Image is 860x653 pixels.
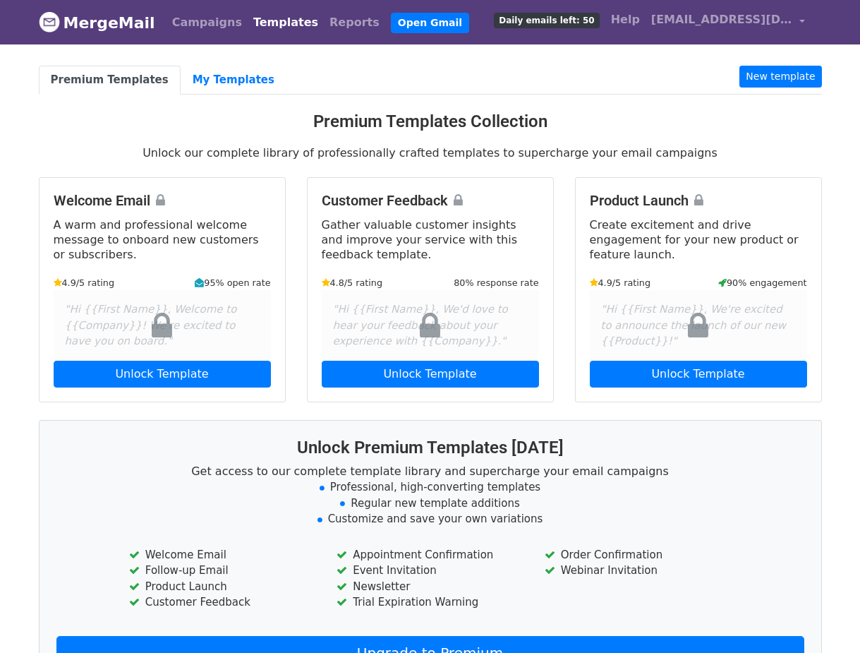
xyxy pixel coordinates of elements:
[56,511,804,527] li: Customize and save your own variations
[322,217,539,262] p: Gather valuable customer insights and improve your service with this feedback template.
[324,8,385,37] a: Reports
[590,361,807,388] a: Unlock Template
[56,479,804,496] li: Professional, high-converting templates
[54,192,271,209] h4: Welcome Email
[391,13,469,33] a: Open Gmail
[651,11,792,28] span: [EMAIL_ADDRESS][DOMAIN_NAME]
[590,290,807,361] div: "Hi {{First Name}}, We're excited to announce the launch of our new {{Product}}!"
[54,290,271,361] div: "Hi {{First Name}}, Welcome to {{Company}}! We're excited to have you on board."
[248,8,324,37] a: Templates
[322,276,383,289] small: 4.8/5 rating
[646,6,811,39] a: [EMAIL_ADDRESS][DOMAIN_NAME]
[56,464,804,479] p: Get access to our complete template library and supercharge your email campaigns
[605,6,646,34] a: Help
[39,145,822,160] p: Unlock our complete library of professionally crafted templates to supercharge your email campaigns
[739,66,821,88] a: New template
[54,276,115,289] small: 4.9/5 rating
[39,112,822,132] h3: Premium Templates Collection
[54,217,271,262] p: A warm and professional welcome message to onboard new customers or subscribers.
[322,290,539,361] div: "Hi {{First Name}}, We'd love to hear your feedback about your experience with {{Company}}."
[56,496,804,512] li: Regular new template additions
[39,66,181,95] a: Premium Templates
[129,563,315,579] li: Follow-up Email
[54,361,271,388] a: Unlock Template
[454,276,538,289] small: 80% response rate
[181,66,286,95] a: My Templates
[337,547,523,563] li: Appointment Confirmation
[494,13,599,28] span: Daily emails left: 50
[195,276,270,289] small: 95% open rate
[337,579,523,595] li: Newsletter
[337,563,523,579] li: Event Invitation
[337,594,523,611] li: Trial Expiration Warning
[590,217,807,262] p: Create excitement and drive engagement for your new product or feature launch.
[545,547,731,563] li: Order Confirmation
[590,276,651,289] small: 4.9/5 rating
[129,594,315,611] li: Customer Feedback
[545,563,731,579] li: Webinar Invitation
[488,6,605,34] a: Daily emails left: 50
[39,11,60,32] img: MergeMail logo
[129,547,315,563] li: Welcome Email
[129,579,315,595] li: Product Launch
[322,361,539,388] a: Unlock Template
[39,8,155,37] a: MergeMail
[590,192,807,209] h4: Product Launch
[166,8,248,37] a: Campaigns
[718,276,807,289] small: 90% engagement
[56,438,804,458] h3: Unlock Premium Templates [DATE]
[322,192,539,209] h4: Customer Feedback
